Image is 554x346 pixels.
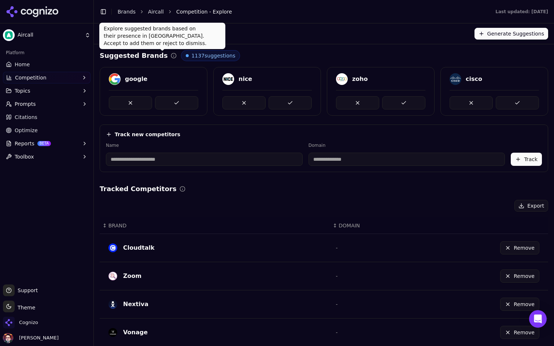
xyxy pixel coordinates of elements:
[3,47,91,59] div: Platform
[18,32,82,38] span: Aircall
[336,301,338,307] span: -
[15,153,34,160] span: Toolbox
[336,245,338,251] span: -
[3,317,15,328] img: Cognizo
[15,114,37,121] span: Citations
[148,8,164,15] a: Aircall
[336,273,338,279] span: -
[529,310,547,328] div: Open Intercom Messenger
[511,153,542,166] button: Track
[3,98,91,110] button: Prompts
[108,272,117,280] img: Zoom
[3,111,91,123] a: Citations
[19,319,38,326] span: Cognizo
[15,305,35,310] span: Theme
[123,243,155,252] div: Cloudtalk
[500,269,539,283] button: Remove
[15,127,38,134] span: Optimize
[222,73,234,85] img: nice
[100,184,177,194] h2: Tracked Competitors
[3,124,91,136] a: Optimize
[104,25,221,47] p: Explore suggested brands based on their presence in [GEOGRAPHIC_DATA]. Accept to add them or reje...
[16,335,59,341] span: [PERSON_NAME]
[330,217,427,234] th: DOMAIN
[309,142,505,148] label: Domain
[3,29,15,41] img: Aircall
[3,333,13,343] img: Deniz Ozcan
[474,28,548,40] button: Generate Suggestions
[3,333,59,343] button: Open user button
[352,75,368,83] div: zoho
[118,9,136,15] a: Brands
[109,73,121,85] img: google
[15,100,36,108] span: Prompts
[3,317,38,328] button: Open organization switcher
[115,131,180,138] h4: Track new competitors
[466,75,482,83] div: cisco
[336,330,338,335] span: -
[123,272,141,280] div: Zoom
[125,75,147,83] div: google
[15,140,34,147] span: Reports
[100,51,168,61] h2: Suggested Brands
[3,59,91,70] a: Home
[3,151,91,163] button: Toolbox
[15,74,47,81] span: Competition
[37,141,51,146] span: BETA
[239,75,252,83] div: nice
[123,300,148,309] div: Nextiva
[123,328,148,337] div: Vonage
[3,138,91,149] button: ReportsBETA
[108,328,117,337] img: Vonage
[192,52,236,59] span: 1137 suggestions
[103,222,327,229] div: ↕BRAND
[450,73,461,85] img: cisco
[108,222,127,229] span: BRAND
[108,243,117,252] img: CloudTalk
[333,222,424,229] div: ↕DOMAIN
[15,87,30,94] span: Topics
[514,200,548,212] button: Export
[15,61,30,68] span: Home
[108,300,117,309] img: Nextiva
[336,73,348,85] img: zoho
[500,298,539,311] button: Remove
[3,85,91,97] button: Topics
[176,8,232,15] span: Competition - Explore
[100,217,330,234] th: BRAND
[500,241,539,254] button: Remove
[495,9,548,15] div: Last updated: [DATE]
[15,287,38,294] span: Support
[106,142,303,148] label: Name
[118,8,481,15] nav: breadcrumb
[500,326,539,339] button: Remove
[3,72,91,83] button: Competition
[339,222,360,229] span: DOMAIN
